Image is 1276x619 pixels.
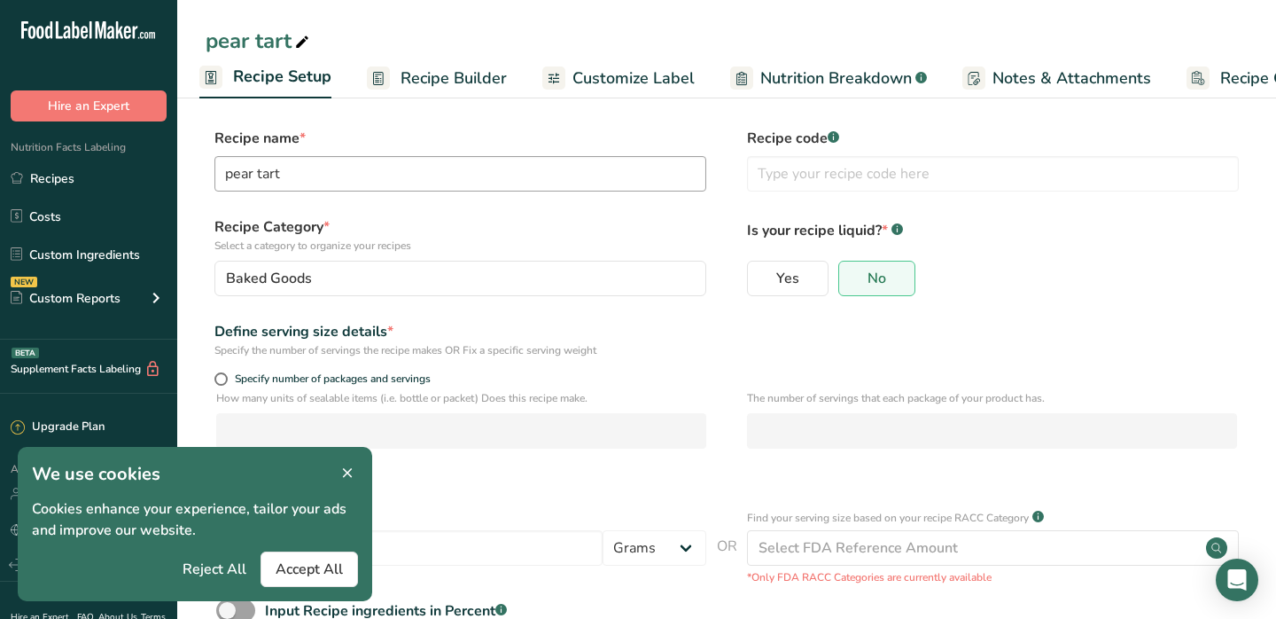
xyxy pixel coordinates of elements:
[759,537,958,559] div: Select FDA Reference Amount
[962,59,1151,98] a: Notes & Attachments
[228,372,431,386] span: Specify number of packages and servings
[11,419,105,436] div: Upgrade Plan
[730,59,927,98] a: Nutrition Breakdown
[11,90,167,121] button: Hire an Expert
[214,530,603,566] input: Type your serving size here
[214,507,706,523] p: Add recipe serving size..
[214,216,706,254] label: Recipe Category
[261,552,358,587] button: Accept All
[199,57,331,99] a: Recipe Setup
[747,569,1239,585] p: *Only FDA RACC Categories are currently available
[12,348,39,358] div: BETA
[572,67,695,90] span: Customize Label
[214,342,706,358] div: Specify the number of servings the recipe makes OR Fix a specific serving weight
[233,65,331,89] span: Recipe Setup
[11,514,86,545] a: Language
[11,277,37,287] div: NEW
[276,559,343,580] span: Accept All
[747,156,1239,192] input: Type your recipe code here
[1216,559,1258,601] div: Open Intercom Messenger
[216,390,706,406] p: How many units of sealable items (i.e. bottle or packet) Does this recipe make.
[214,128,706,149] label: Recipe name
[776,270,799,287] span: Yes
[206,25,313,57] div: pear tart
[992,67,1151,90] span: Notes & Attachments
[226,268,312,289] span: Baked Goods
[747,390,1237,406] p: The number of servings that each package of your product has.
[168,552,261,587] button: Reject All
[32,498,358,541] p: Cookies enhance your experience, tailor your ads and improve our website.
[214,321,706,342] div: Define serving size details
[717,536,737,585] span: OR
[401,67,507,90] span: Recipe Builder
[747,510,1029,526] p: Find your serving size based on your recipe RACC Category
[747,216,1239,241] p: Is your recipe liquid?
[760,67,912,90] span: Nutrition Breakdown
[214,156,706,192] input: Type your recipe name here
[367,59,507,98] a: Recipe Builder
[183,559,246,580] span: Reject All
[868,270,886,287] span: No
[542,59,695,98] a: Customize Label
[214,238,706,254] p: Select a category to organize your recipes
[11,289,121,308] div: Custom Reports
[214,261,706,296] button: Baked Goods
[32,461,358,488] h1: We use cookies
[747,128,1239,149] label: Recipe code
